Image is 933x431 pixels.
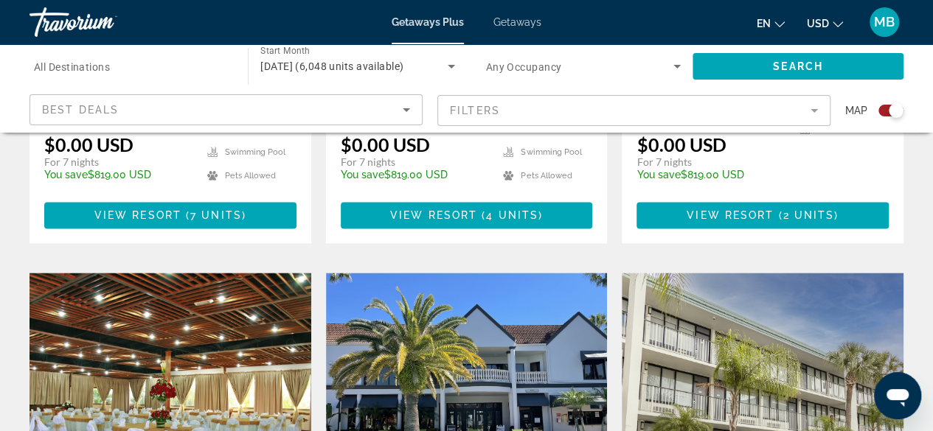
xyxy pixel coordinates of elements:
p: $819.00 USD [637,169,785,181]
p: For 7 nights [44,155,193,169]
span: 2 units [783,209,834,221]
span: You save [341,169,384,181]
span: Best Deals [42,104,119,116]
button: Search [693,53,903,80]
span: Swimming Pool [225,147,285,157]
span: 7 units [190,209,242,221]
span: View Resort [94,209,181,221]
p: $0.00 USD [637,133,726,155]
p: $819.00 USD [341,169,489,181]
mat-select: Sort by [42,101,410,119]
button: Change language [757,13,785,34]
span: View Resort [390,209,477,221]
span: All Destinations [34,61,110,73]
span: 4 units [486,209,538,221]
span: You save [44,169,88,181]
iframe: Button to launch messaging window [874,372,921,419]
a: Getaways Plus [392,16,464,28]
span: Any Occupancy [486,61,562,73]
p: For 7 nights [341,155,489,169]
p: $819.00 USD [44,169,193,181]
p: $0.00 USD [341,133,430,155]
span: USD [807,18,829,29]
p: $0.00 USD [44,133,133,155]
span: Pets Allowed [521,171,572,181]
button: Change currency [807,13,843,34]
button: View Resort(2 units) [637,202,889,228]
span: Start Month [260,46,310,56]
a: Travorium [30,3,177,41]
span: Map [845,100,867,121]
button: View Resort(7 units) [44,202,296,228]
button: User Menu [865,7,903,38]
span: MB [874,15,895,29]
span: en [757,18,771,29]
span: [DATE] (6,048 units available) [260,60,403,72]
a: Getaways [493,16,541,28]
span: Swimming Pool [521,147,581,157]
button: Filter [437,94,830,127]
span: View Resort [687,209,774,221]
span: ( ) [774,209,839,221]
span: Search [773,60,823,72]
span: You save [637,169,680,181]
button: View Resort(4 units) [341,202,593,228]
span: ( ) [477,209,543,221]
span: ( ) [181,209,246,221]
p: For 7 nights [637,155,785,169]
span: Pets Allowed [225,171,276,181]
